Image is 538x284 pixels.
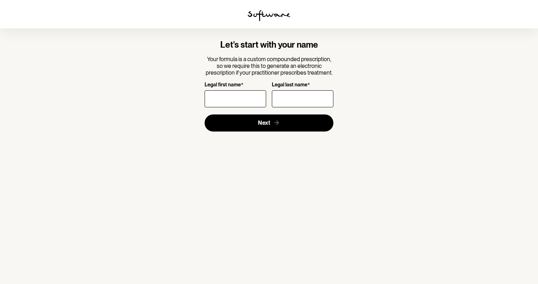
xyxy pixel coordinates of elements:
span: Next [258,119,270,126]
p: Legal first name [205,82,241,89]
p: Legal last name [272,82,307,89]
h4: Let's start with your name [205,40,334,50]
button: Next [205,114,334,132]
img: software logo [248,10,290,21]
p: Your formula is a custom compounded prescription, so we require this to generate an electronic pr... [205,56,334,76]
